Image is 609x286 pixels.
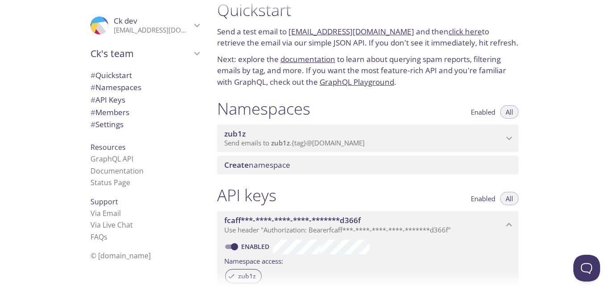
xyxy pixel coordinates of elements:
[217,124,518,152] div: zub1z namespace
[224,160,290,170] span: namespace
[224,254,283,267] label: Namespace access:
[91,220,133,230] a: Via Live Chat
[449,26,482,37] a: click here
[91,107,95,117] span: #
[83,118,206,131] div: Team Settings
[83,106,206,119] div: Members
[91,95,95,105] span: #
[91,82,95,92] span: #
[224,128,246,139] span: zub1z
[91,178,130,187] a: Status Page
[465,105,501,119] button: Enabled
[91,95,125,105] span: API Keys
[224,160,249,170] span: Create
[91,197,118,207] span: Support
[500,192,518,205] button: All
[217,185,276,205] h1: API keys
[83,81,206,94] div: Namespaces
[288,26,414,37] a: [EMAIL_ADDRESS][DOMAIN_NAME]
[91,119,123,129] span: Settings
[83,42,206,65] div: Ck's team
[240,242,273,251] a: Enabled
[91,208,121,218] a: Via Email
[114,26,191,35] p: [EMAIL_ADDRESS][DOMAIN_NAME]
[91,107,129,117] span: Members
[83,69,206,82] div: Quickstart
[217,156,518,174] div: Create namespace
[83,94,206,106] div: API Keys
[114,16,137,26] span: Ck dev
[91,70,95,80] span: #
[91,47,191,60] span: Ck's team
[320,77,394,87] a: GraphQL Playground
[91,154,133,164] a: GraphQL API
[271,138,290,147] span: zub1z
[224,138,365,147] span: Send emails to . {tag} @[DOMAIN_NAME]
[91,82,141,92] span: Namespaces
[280,54,335,64] a: documentation
[217,99,310,119] h1: Namespaces
[91,251,151,261] span: © [DOMAIN_NAME]
[225,269,262,283] div: zub1z
[500,105,518,119] button: All
[91,142,126,152] span: Resources
[104,232,107,242] span: s
[91,166,144,176] a: Documentation
[465,192,501,205] button: Enabled
[91,70,132,80] span: Quickstart
[217,26,518,49] p: Send a test email to and then to retrieve the email via our simple JSON API. If you don't see it ...
[83,11,206,40] div: Ck dev
[91,232,107,242] a: FAQ
[217,54,518,88] p: Next: explore the to learn about querying spam reports, filtering emails by tag, and more. If you...
[91,119,95,129] span: #
[573,255,600,282] iframe: Help Scout Beacon - Open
